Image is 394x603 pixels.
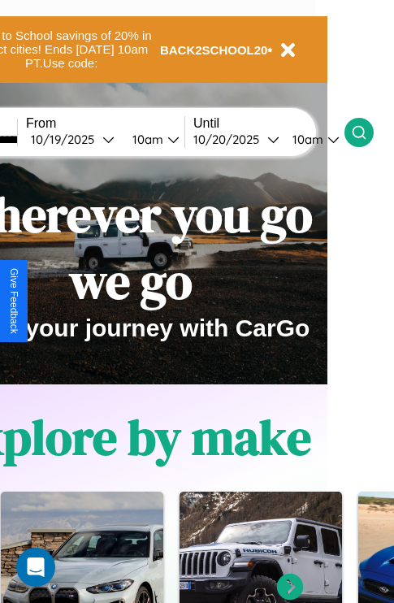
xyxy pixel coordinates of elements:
[8,268,19,334] div: Give Feedback
[16,548,55,587] div: Open Intercom Messenger
[160,43,268,57] b: BACK2SCHOOL20
[124,132,167,147] div: 10am
[193,132,267,147] div: 10 / 20 / 2025
[279,131,344,148] button: 10am
[31,132,102,147] div: 10 / 19 / 2025
[284,132,327,147] div: 10am
[119,131,184,148] button: 10am
[26,116,184,131] label: From
[193,116,344,131] label: Until
[26,131,119,148] button: 10/19/2025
